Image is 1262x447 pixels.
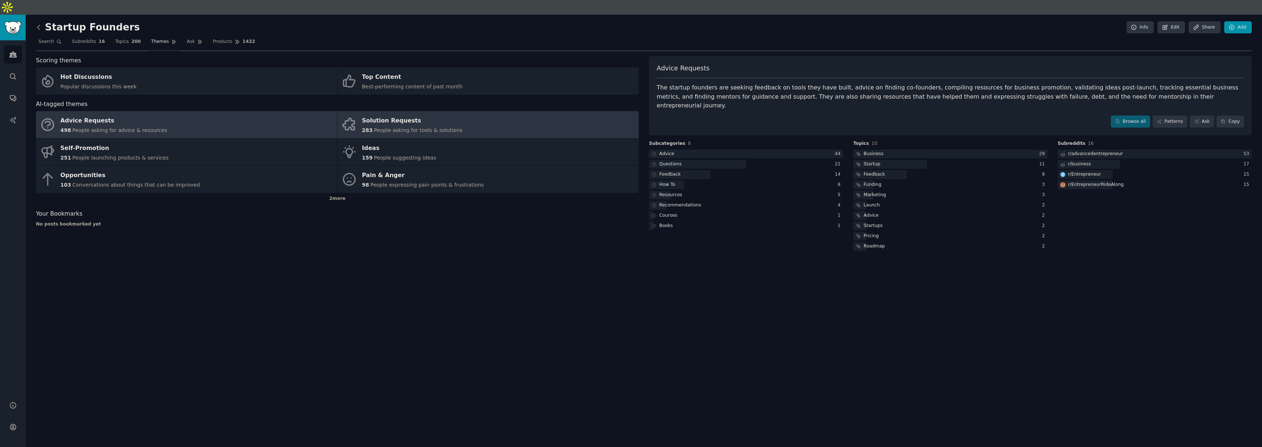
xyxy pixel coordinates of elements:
div: 1 [838,223,843,229]
div: r/ EntrepreneurRideAlong [1068,182,1124,188]
div: Funding [864,182,882,188]
a: Business29 [853,150,1047,159]
img: Entrepreneur [1060,172,1065,177]
a: r/business17 [1058,160,1252,169]
span: 200 [131,39,141,45]
div: Marketing [864,192,886,198]
span: 103 [61,182,71,188]
a: Ask [184,36,205,51]
span: People suggesting ideas [374,155,436,161]
a: Info [1127,21,1154,34]
div: r/ advancedentrepreneur [1068,151,1123,157]
div: Pain & Anger [362,170,484,182]
div: No posts bookmarked yet [36,221,639,228]
span: Best-performing content of past month [362,84,463,89]
a: Questions22 [649,160,843,169]
div: 53 [1243,151,1252,157]
span: Subreddits [1058,140,1086,147]
a: Products1422 [210,36,258,51]
div: 4 [838,202,843,209]
div: Advice Requests [61,115,167,127]
div: 2 [1042,223,1047,229]
a: Themes [149,36,179,51]
a: Resources5 [649,191,843,200]
div: Startup [864,161,880,168]
div: 14 [835,171,843,178]
div: 17 [1243,161,1252,168]
a: Solution Requests283People asking for tools & solutions [338,111,639,138]
span: Popular discussions this week [61,84,137,89]
div: Books [659,223,673,229]
div: 3 [1042,182,1047,188]
div: 1 [838,212,843,219]
span: Subreddits [72,39,96,45]
a: Opportunities103Conversations about things that can be improved [36,166,337,193]
img: GummySearch logo [4,21,21,34]
span: Products [213,39,232,45]
button: Copy [1217,116,1244,128]
span: 10 [872,141,878,146]
div: Courses [659,212,677,219]
a: Hot DiscussionsPopular discussions this week [36,67,337,95]
a: Pricing2 [853,232,1047,241]
a: Self-Promotion251People launching products & services [36,139,337,166]
span: Subcategories [649,140,685,147]
span: 98 [362,182,369,188]
span: Conversations about things that can be improved [72,182,200,188]
div: Resources [659,192,682,198]
div: Advice [864,212,879,219]
div: Launch [864,202,880,209]
span: Your Bookmarks [36,209,83,219]
a: Patterns [1153,116,1187,128]
div: Ideas [362,142,436,154]
a: Feedback8 [853,170,1047,179]
a: Pain & Anger98People expressing pain points & frustrations [338,166,639,193]
a: Share [1189,21,1220,34]
a: Advice2 [853,211,1047,220]
a: Advice44 [649,150,843,159]
a: Topics200 [113,36,143,51]
span: People asking for tools & solutions [374,127,462,133]
span: Ask [187,39,195,45]
span: People launching products & services [72,155,168,161]
div: The startup founders are seeking feedback on tools they have built, advice on finding co-founders... [657,83,1244,110]
div: Solution Requests [362,115,463,127]
a: Ask [1190,116,1214,128]
div: Feedback [659,171,681,178]
div: 2 [1042,233,1047,239]
span: People expressing pain points & frustrations [370,182,484,188]
div: Opportunities [61,170,200,182]
div: Top Content [362,72,463,83]
div: r/ business [1068,161,1091,168]
div: Hot Discussions [61,72,137,83]
a: Startup11 [853,160,1047,169]
div: 22 [835,161,843,168]
div: 29 [1039,151,1047,157]
a: Advice Requests498People asking for advice & resources [36,111,337,138]
div: 15 [1243,182,1252,188]
a: Feedback14 [649,170,843,179]
div: 2 [1042,202,1047,209]
div: Startups [864,223,883,229]
div: Questions [659,161,682,168]
a: Startups2 [853,221,1047,231]
div: 5 [838,192,843,198]
a: How To8 [649,180,843,190]
span: 283 [362,127,373,133]
span: 251 [61,155,71,161]
div: Feedback [864,171,885,178]
span: 498 [61,127,71,133]
a: Funding3 [853,180,1047,190]
div: Business [864,151,883,157]
span: 1422 [242,39,255,45]
div: 2 [1042,243,1047,250]
a: r/advancedentrepreneur53 [1058,150,1252,159]
div: 44 [835,151,843,157]
h2: Startup Founders [36,22,140,33]
a: Courses1 [649,211,843,220]
a: Add [1224,21,1252,34]
a: Top ContentBest-performing content of past month [338,67,639,95]
span: Search [39,39,54,45]
div: How To [659,182,675,188]
a: Entrepreneurr/Entrepreneur15 [1058,170,1252,179]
